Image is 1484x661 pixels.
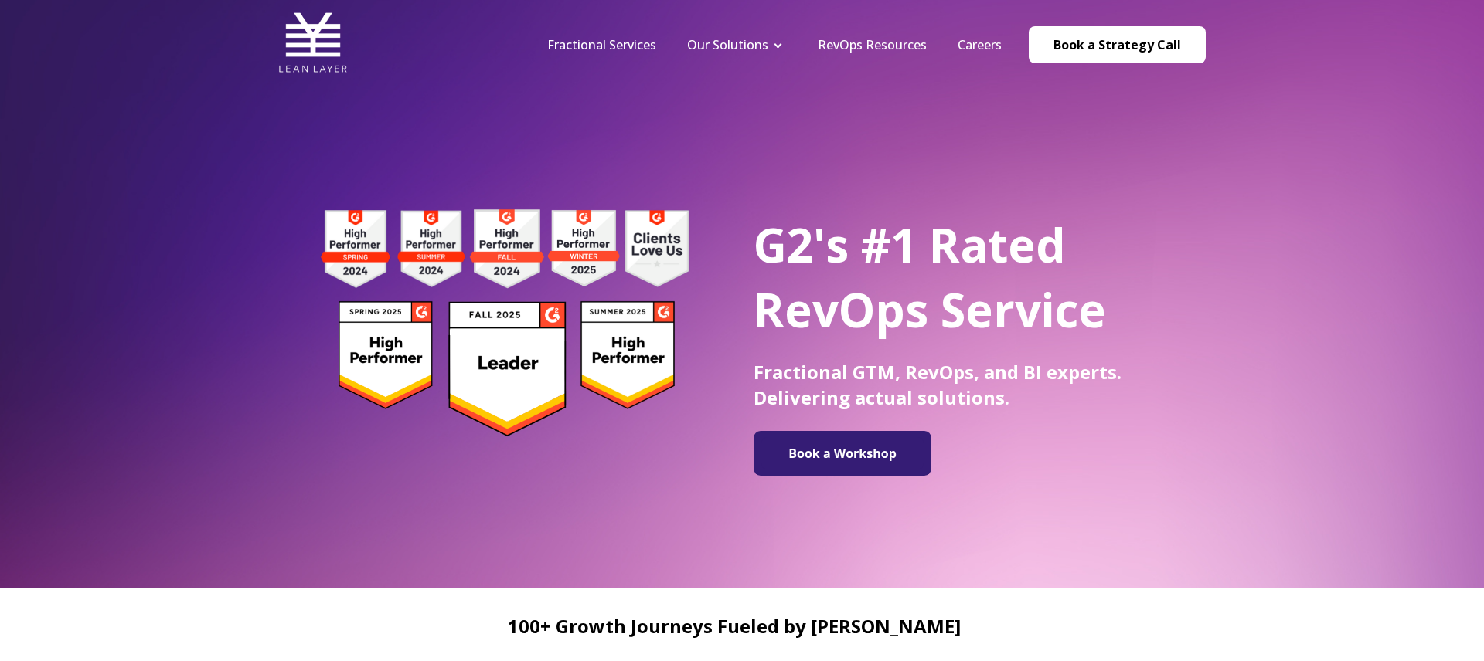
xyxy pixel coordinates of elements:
img: Lean Layer Logo [278,8,348,77]
div: Navigation Menu [532,36,1017,53]
h2: 100+ Growth Journeys Fueled by [PERSON_NAME] [15,615,1453,636]
a: Book a Strategy Call [1029,26,1206,63]
span: G2's #1 Rated RevOps Service [754,213,1106,341]
a: Our Solutions [687,36,768,53]
img: g2 badges [294,205,715,441]
a: RevOps Resources [818,36,927,53]
a: Fractional Services [547,36,656,53]
img: Book a Workshop [761,437,924,469]
span: Fractional GTM, RevOps, and BI experts. Delivering actual solutions. [754,359,1122,410]
a: Careers [958,36,1002,53]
